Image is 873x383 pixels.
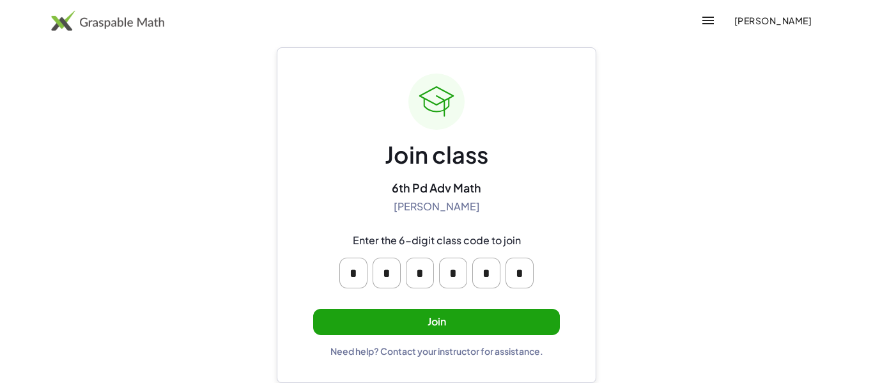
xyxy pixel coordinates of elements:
[472,258,500,288] input: Please enter OTP character 5
[723,9,822,32] button: [PERSON_NAME]
[406,258,434,288] input: Please enter OTP character 3
[330,345,543,357] div: Need help? Contact your instructor for assistance.
[313,309,560,335] button: Join
[353,234,521,247] div: Enter the 6-digit class code to join
[385,140,488,170] div: Join class
[373,258,401,288] input: Please enter OTP character 2
[439,258,467,288] input: Please enter OTP character 4
[339,258,367,288] input: Please enter OTP character 1
[392,180,481,195] div: 6th Pd Adv Math
[506,258,534,288] input: Please enter OTP character 6
[734,15,812,26] span: [PERSON_NAME]
[394,200,480,214] div: [PERSON_NAME]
